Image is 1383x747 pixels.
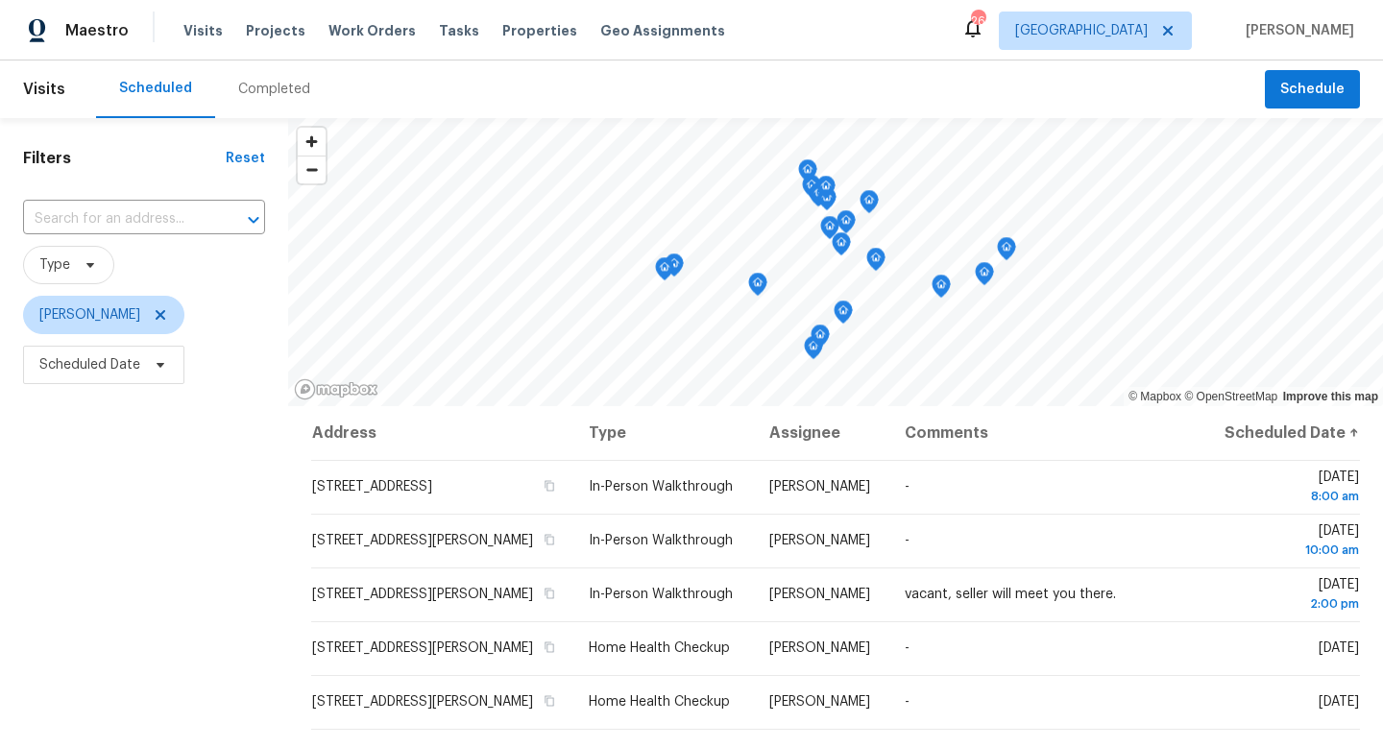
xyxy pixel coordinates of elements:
[311,406,573,460] th: Address
[312,480,432,494] span: [STREET_ADDRESS]
[810,182,829,212] div: Map marker
[238,80,310,99] div: Completed
[1220,470,1359,506] span: [DATE]
[997,237,1016,267] div: Map marker
[183,21,223,40] span: Visits
[119,79,192,98] div: Scheduled
[1204,406,1360,460] th: Scheduled Date ↑
[573,406,754,460] th: Type
[866,248,886,277] div: Map marker
[798,159,817,189] div: Map marker
[589,480,733,494] span: In-Person Walkthrough
[905,480,910,494] span: -
[905,534,910,547] span: -
[589,534,733,547] span: In-Person Walkthrough
[748,273,767,302] div: Map marker
[23,205,211,234] input: Search for an address...
[298,156,326,183] button: Zoom out
[39,355,140,374] span: Scheduled Date
[1283,390,1378,403] a: Improve this map
[769,534,870,547] span: [PERSON_NAME]
[1184,390,1277,403] a: OpenStreetMap
[240,206,267,233] button: Open
[754,406,889,460] th: Assignee
[1238,21,1354,40] span: [PERSON_NAME]
[1319,695,1359,709] span: [DATE]
[769,588,870,601] span: [PERSON_NAME]
[1220,524,1359,560] span: [DATE]
[541,692,558,710] button: Copy Address
[1265,70,1360,109] button: Schedule
[298,128,326,156] button: Zoom in
[820,216,839,246] div: Map marker
[769,480,870,494] span: [PERSON_NAME]
[23,68,65,110] span: Visits
[312,641,533,655] span: [STREET_ADDRESS][PERSON_NAME]
[1220,594,1359,614] div: 2:00 pm
[834,301,853,330] div: Map marker
[39,305,140,325] span: [PERSON_NAME]
[328,21,416,40] span: Work Orders
[971,12,984,31] div: 26
[837,210,856,240] div: Map marker
[905,695,910,709] span: -
[1128,390,1181,403] a: Mapbox
[541,477,558,494] button: Copy Address
[541,531,558,548] button: Copy Address
[589,695,730,709] span: Home Health Checkup
[1220,541,1359,560] div: 10:00 am
[804,336,823,366] div: Map marker
[889,406,1204,460] th: Comments
[860,190,879,220] div: Map marker
[439,24,479,37] span: Tasks
[769,695,870,709] span: [PERSON_NAME]
[665,253,684,283] div: Map marker
[1319,641,1359,655] span: [DATE]
[246,21,305,40] span: Projects
[1220,578,1359,614] span: [DATE]
[23,149,226,168] h1: Filters
[502,21,577,40] span: Properties
[905,588,1116,601] span: vacant, seller will meet you there.
[932,275,951,304] div: Map marker
[65,21,129,40] span: Maestro
[809,183,828,213] div: Map marker
[1015,21,1148,40] span: [GEOGRAPHIC_DATA]
[600,21,725,40] span: Geo Assignments
[226,149,265,168] div: Reset
[655,257,674,287] div: Map marker
[1220,487,1359,506] div: 8:00 am
[541,639,558,656] button: Copy Address
[312,695,533,709] span: [STREET_ADDRESS][PERSON_NAME]
[589,588,733,601] span: In-Person Walkthrough
[811,325,830,354] div: Map marker
[294,378,378,400] a: Mapbox homepage
[905,641,910,655] span: -
[816,176,836,205] div: Map marker
[1280,78,1345,102] span: Schedule
[975,262,994,292] div: Map marker
[589,641,730,655] span: Home Health Checkup
[312,588,533,601] span: [STREET_ADDRESS][PERSON_NAME]
[832,232,851,262] div: Map marker
[769,641,870,655] span: [PERSON_NAME]
[312,534,533,547] span: [STREET_ADDRESS][PERSON_NAME]
[541,585,558,602] button: Copy Address
[288,118,1383,406] canvas: Map
[39,255,70,275] span: Type
[802,175,821,205] div: Map marker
